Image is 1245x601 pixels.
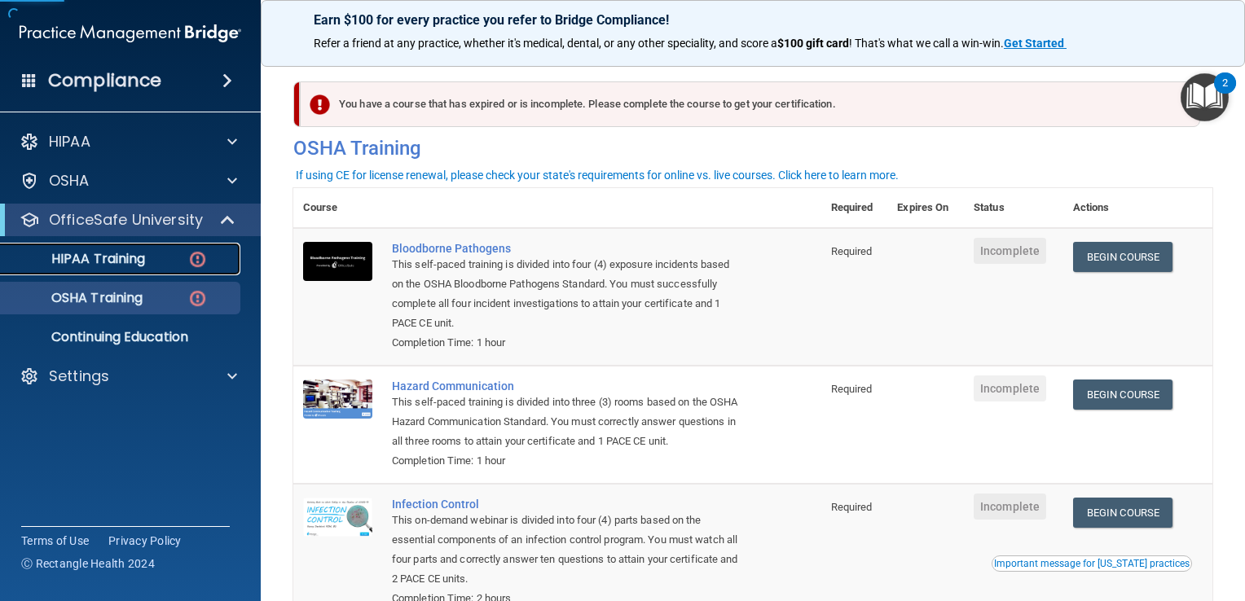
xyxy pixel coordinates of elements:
[992,555,1192,572] button: Read this if you are a dental practitioner in the state of CA
[11,251,145,267] p: HIPAA Training
[849,37,1004,50] span: ! That's what we call a win-win.
[293,188,382,228] th: Course
[49,366,109,386] p: Settings
[392,498,740,511] a: Infection Control
[831,501,873,513] span: Required
[1004,37,1064,50] strong: Get Started
[392,242,740,255] a: Bloodborne Pathogens
[821,188,888,228] th: Required
[49,132,90,151] p: HIPAA
[831,245,873,257] span: Required
[1073,498,1172,528] a: Begin Course
[1063,188,1212,228] th: Actions
[974,238,1046,264] span: Incomplete
[11,290,143,306] p: OSHA Training
[20,17,241,50] img: PMB logo
[392,511,740,589] div: This on-demand webinar is divided into four (4) parts based on the essential components of an inf...
[187,288,208,309] img: danger-circle.6113f641.png
[1181,73,1229,121] button: Open Resource Center, 2 new notifications
[314,12,1192,28] p: Earn $100 for every practice you refer to Bridge Compliance!
[1222,83,1228,104] div: 2
[392,451,740,471] div: Completion Time: 1 hour
[392,255,740,333] div: This self-paced training is divided into four (4) exposure incidents based on the OSHA Bloodborne...
[20,171,237,191] a: OSHA
[300,81,1200,127] div: You have a course that has expired or is incomplete. Please complete the course to get your certi...
[777,37,849,50] strong: $100 gift card
[392,333,740,353] div: Completion Time: 1 hour
[49,210,203,230] p: OfficeSafe University
[21,533,89,549] a: Terms of Use
[887,188,964,228] th: Expires On
[964,188,1063,228] th: Status
[20,366,237,386] a: Settings
[994,559,1190,568] div: Important message for [US_STATE] practices
[314,37,777,50] span: Refer a friend at any practice, whether it's medical, dental, or any other speciality, and score a
[187,249,208,270] img: danger-circle.6113f641.png
[296,169,899,181] div: If using CE for license renewal, please check your state's requirements for online vs. live cours...
[49,171,90,191] p: OSHA
[11,329,233,345] p: Continuing Education
[108,533,182,549] a: Privacy Policy
[974,494,1046,520] span: Incomplete
[48,69,161,92] h4: Compliance
[392,379,740,393] a: Hazard Communication
[20,132,237,151] a: HIPAA
[831,383,873,395] span: Required
[1073,379,1172,410] a: Begin Course
[1073,242,1172,272] a: Begin Course
[21,555,155,572] span: Ⓒ Rectangle Health 2024
[20,210,236,230] a: OfficeSafe University
[392,393,740,451] div: This self-paced training is divided into three (3) rooms based on the OSHA Hazard Communication S...
[974,375,1046,401] span: Incomplete
[310,94,330,115] img: exclamation-circle-solid-danger.72ef9ffc.png
[1004,37,1067,50] a: Get Started
[293,167,901,183] button: If using CE for license renewal, please check your state's requirements for online vs. live cours...
[293,137,1212,160] h4: OSHA Training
